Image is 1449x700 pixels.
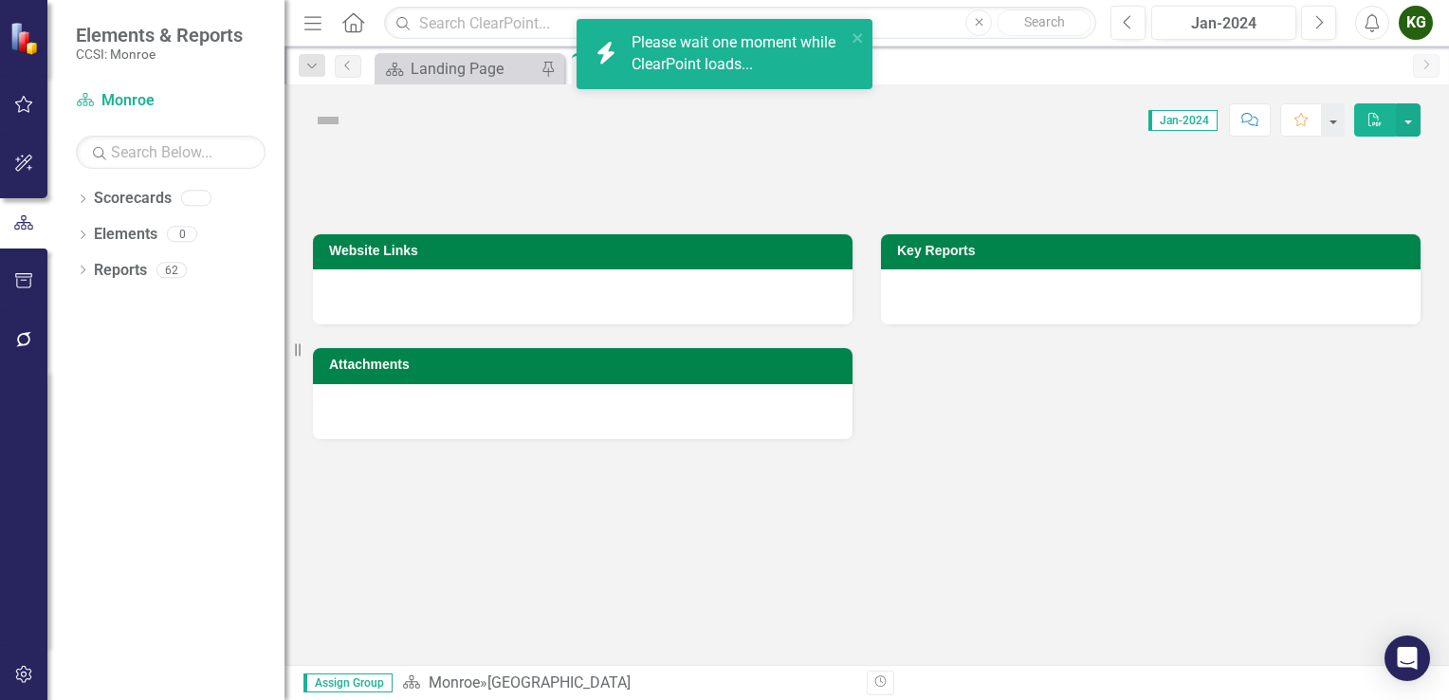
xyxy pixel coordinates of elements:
button: Jan-2024 [1151,6,1296,40]
a: Monroe [429,673,480,691]
div: Jan-2024 [1158,12,1290,35]
h3: Website Links [329,244,843,258]
a: Landing Page [379,57,536,81]
h3: Key Reports [897,244,1411,258]
a: Elements [94,224,157,246]
input: Search Below... [76,136,266,169]
small: CCSI: Monroe [76,46,243,62]
a: Monroe [76,90,266,112]
div: Landing Page [411,57,536,81]
div: » [402,672,853,694]
input: Search ClearPoint... [384,7,1096,40]
button: KG [1399,6,1433,40]
span: Jan-2024 [1148,110,1218,131]
span: Assign Group [303,673,393,692]
div: Open Intercom Messenger [1385,636,1430,681]
span: Elements & Reports [76,24,243,46]
div: 62 [156,262,187,278]
div: [GEOGRAPHIC_DATA] [487,673,631,691]
img: ClearPoint Strategy [9,21,43,54]
span: Search [1024,14,1065,29]
a: Reports [94,260,147,282]
button: close [852,27,865,48]
a: Scorecards [94,188,172,210]
div: Please wait one moment while ClearPoint loads... [632,32,846,76]
img: Not Defined [313,105,343,136]
div: 0 [167,227,197,243]
h3: Attachments [329,358,843,372]
button: Search [997,9,1091,36]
